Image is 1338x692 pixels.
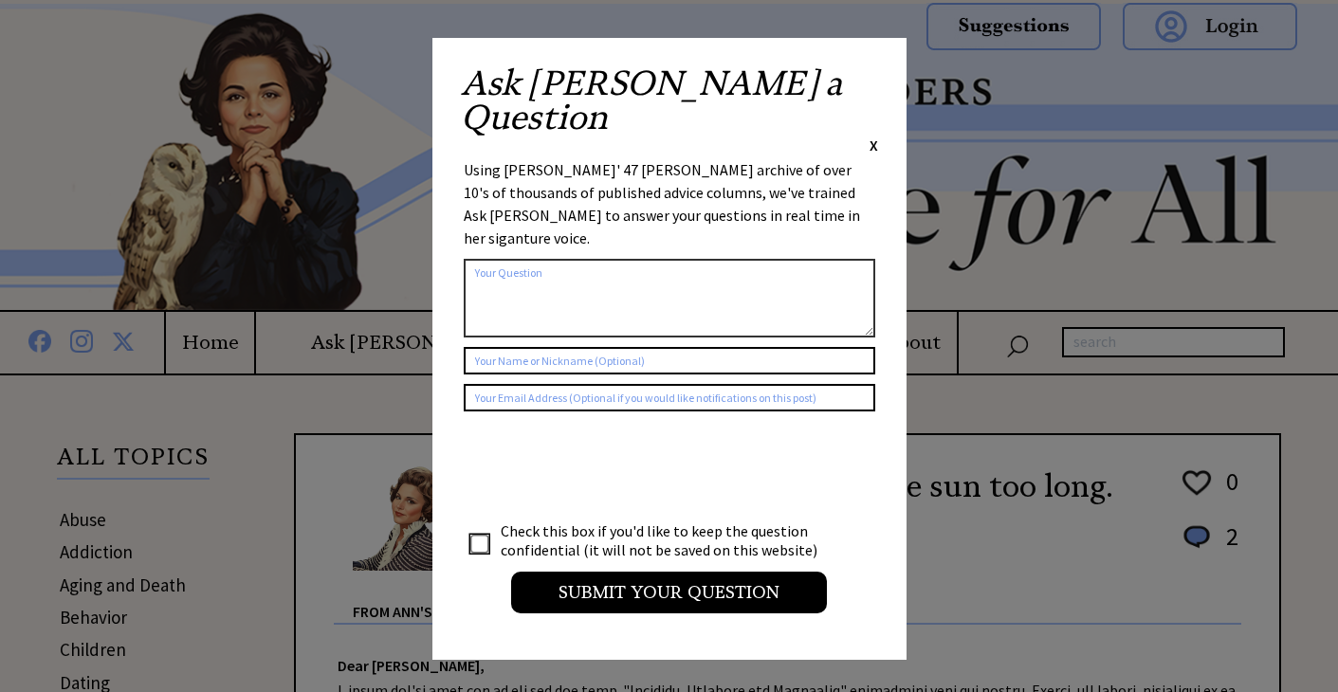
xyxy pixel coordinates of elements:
[461,66,878,135] h2: Ask [PERSON_NAME] a Question
[511,572,827,613] input: Submit your Question
[870,136,878,155] span: X
[464,158,875,249] div: Using [PERSON_NAME]' 47 [PERSON_NAME] archive of over 10's of thousands of published advice colum...
[500,520,835,560] td: Check this box if you'd like to keep the question confidential (it will not be saved on this webs...
[464,347,875,374] input: Your Name or Nickname (Optional)
[464,430,752,504] iframe: reCAPTCHA
[464,384,875,411] input: Your Email Address (Optional if you would like notifications on this post)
